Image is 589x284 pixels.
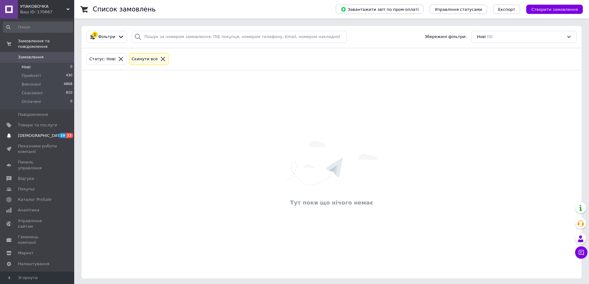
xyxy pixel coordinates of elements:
[477,34,486,40] span: Нові
[22,90,43,96] span: Скасовані
[18,54,44,60] span: Замовлення
[88,56,117,62] div: Статус: Нові
[66,73,72,78] span: 430
[336,5,424,14] button: Завантажити звіт по пром-оплаті
[493,5,520,14] button: Експорт
[18,197,51,202] span: Каталог ProSale
[92,32,98,37] div: 1
[20,9,74,15] div: Ваш ID: 170667
[18,112,48,117] span: Повідомлення
[64,82,72,87] span: 4868
[98,34,115,40] span: Фільтри
[498,7,515,12] span: Експорт
[18,234,57,245] span: Гаманець компанії
[575,246,587,259] button: Чат з покупцем
[18,122,57,128] span: Товари та послуги
[425,34,467,40] span: Збережені фільтри:
[130,56,159,62] div: Cкинути все
[22,82,41,87] span: Виконані
[18,218,57,229] span: Управління сайтом
[430,5,487,14] button: Управління статусами
[18,38,74,49] span: Замовлення та повідомлення
[59,133,66,138] span: 19
[341,6,419,12] span: Завантажити звіт по пром-оплаті
[70,64,72,70] span: 0
[132,31,347,43] input: Пошук за номером замовлення, ПІБ покупця, номером телефону, Email, номером накладної
[22,73,41,78] span: Прийняті
[487,34,493,39] span: (0)
[526,5,583,14] button: Створити замовлення
[18,186,35,192] span: Покупці
[3,22,73,33] input: Пошук
[435,7,482,12] span: Управління статусами
[18,143,57,155] span: Показники роботи компанії
[93,6,156,13] h1: Список замовлень
[18,176,34,181] span: Відгуки
[20,4,66,9] span: УПАКОВОЧКА
[22,99,41,104] span: Оплачені
[85,199,578,206] div: Тут поки що нічого немає
[18,159,57,171] span: Панель управління
[66,90,72,96] span: 810
[22,64,31,70] span: Нові
[18,261,49,267] span: Налаштування
[531,7,578,12] span: Створити замовлення
[18,207,39,213] span: Аналітика
[66,133,73,138] span: 12
[18,250,34,256] span: Маркет
[18,133,64,138] span: [DEMOGRAPHIC_DATA]
[520,7,583,11] a: Створити замовлення
[70,99,72,104] span: 0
